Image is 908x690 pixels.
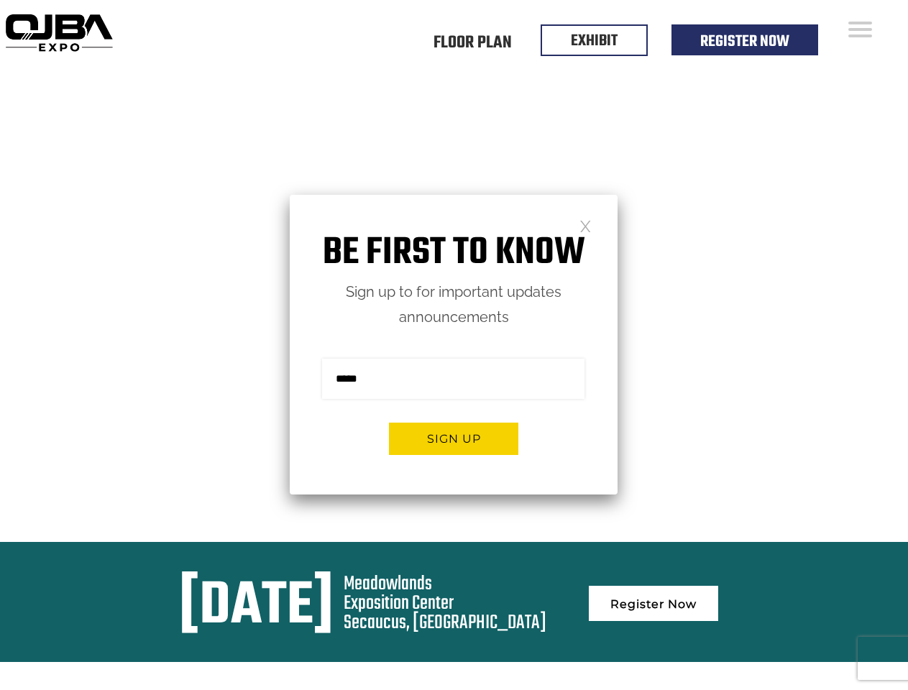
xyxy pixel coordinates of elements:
[589,586,718,621] a: Register Now
[389,423,518,455] button: Sign up
[290,280,618,330] p: Sign up to for important updates announcements
[700,29,789,54] a: Register Now
[179,574,334,640] div: [DATE]
[579,219,592,231] a: Close
[344,574,546,632] div: Meadowlands Exposition Center Secaucus, [GEOGRAPHIC_DATA]
[290,231,618,276] h1: Be first to know
[571,29,618,53] a: EXHIBIT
